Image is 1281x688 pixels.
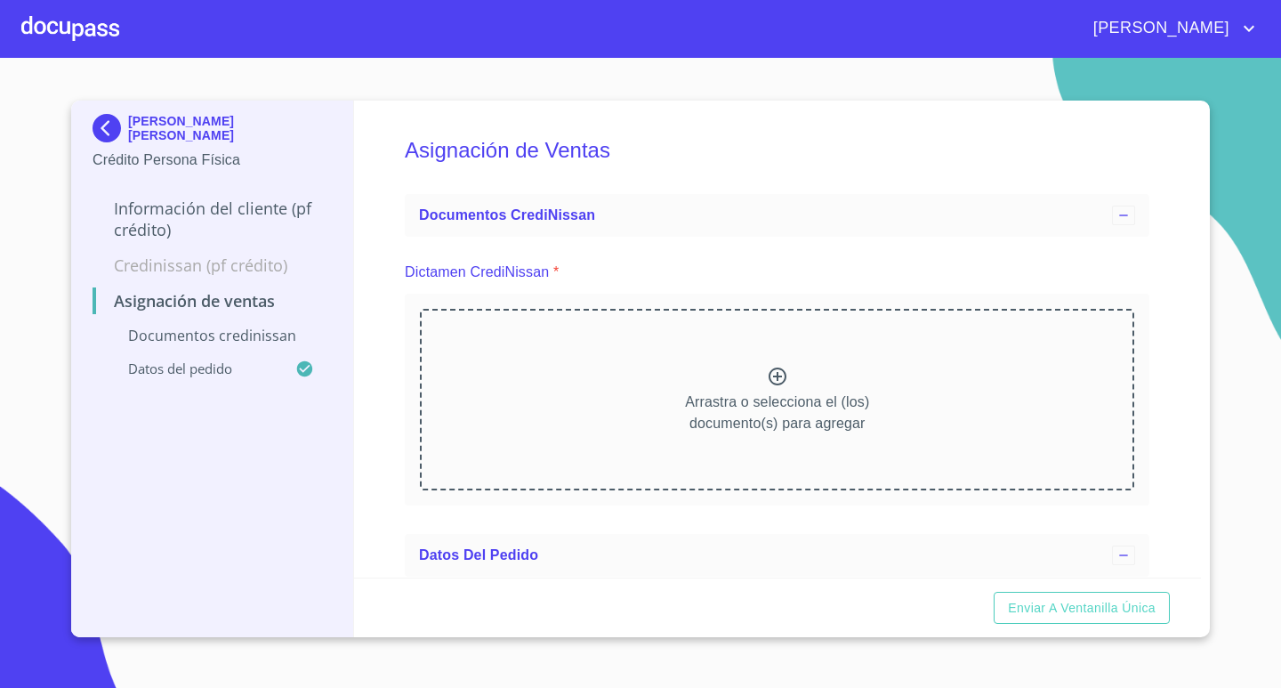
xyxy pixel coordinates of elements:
p: Información del cliente (PF crédito) [93,198,332,240]
span: Documentos CrediNissan [419,207,595,223]
span: Enviar a Ventanilla única [1008,597,1156,619]
span: Datos del pedido [419,547,538,563]
div: [PERSON_NAME] [PERSON_NAME] [93,114,332,150]
p: Dictamen CrediNissan [405,262,549,283]
p: Datos del pedido [93,360,295,377]
div: Documentos CrediNissan [405,194,1149,237]
button: account of current user [1080,14,1260,43]
p: [PERSON_NAME] [PERSON_NAME] [128,114,332,142]
p: Documentos CrediNissan [93,326,332,345]
button: Enviar a Ventanilla única [994,592,1170,625]
img: Docupass spot blue [93,114,128,142]
p: Crédito Persona Física [93,150,332,171]
span: [PERSON_NAME] [1080,14,1238,43]
p: Asignación de Ventas [93,290,332,312]
p: Credinissan (PF crédito) [93,255,332,276]
p: Arrastra o selecciona el (los) documento(s) para agregar [685,392,869,434]
div: Datos del pedido [405,534,1149,577]
h5: Asignación de Ventas [405,114,1149,187]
